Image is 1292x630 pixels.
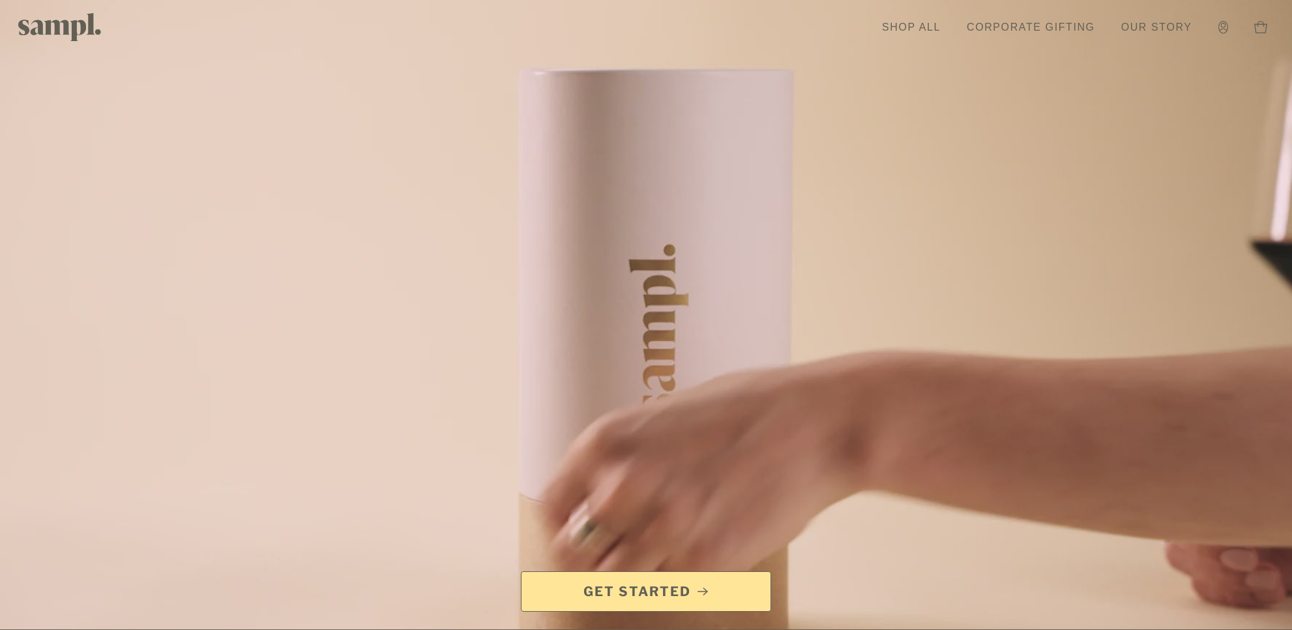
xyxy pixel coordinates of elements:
[583,582,691,601] span: Get Started
[960,13,1102,42] a: Corporate Gifting
[18,13,102,41] img: Sampl logo
[875,13,947,42] a: Shop All
[1115,13,1199,42] a: Our Story
[521,571,771,612] a: Get Started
